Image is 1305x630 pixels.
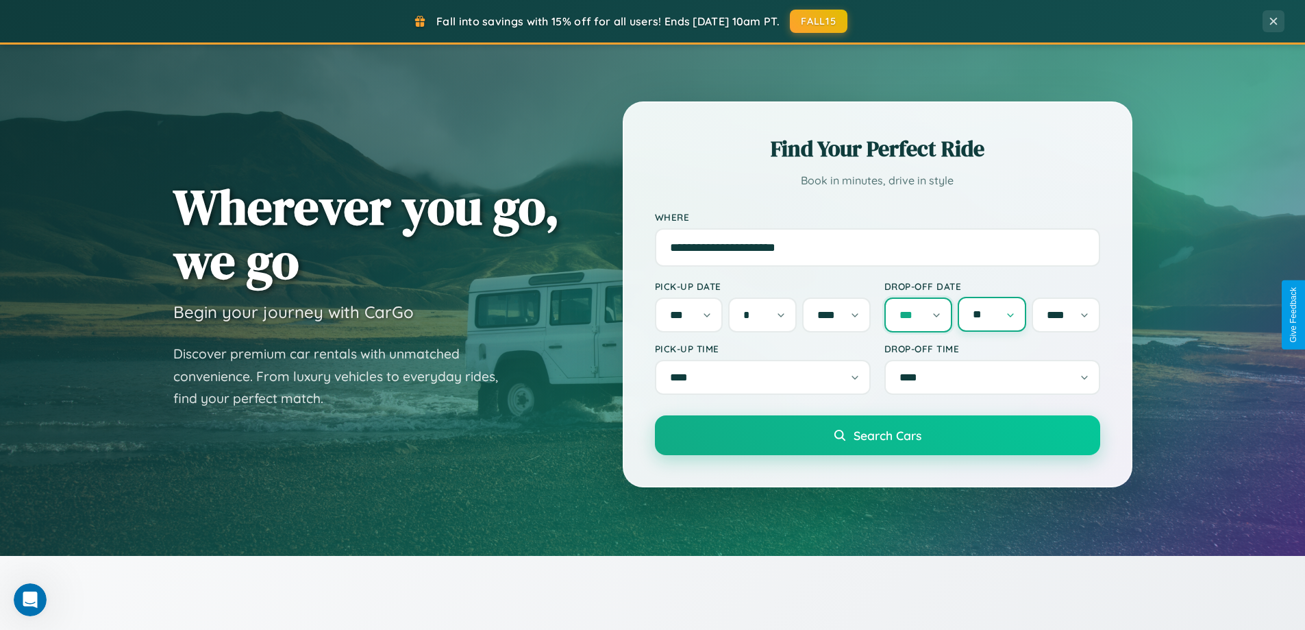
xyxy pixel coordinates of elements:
[436,14,780,28] span: Fall into savings with 15% off for all users! Ends [DATE] 10am PT.
[1289,287,1298,343] div: Give Feedback
[655,415,1100,455] button: Search Cars
[655,343,871,354] label: Pick-up Time
[884,343,1100,354] label: Drop-off Time
[173,302,414,322] h3: Begin your journey with CarGo
[14,583,47,616] iframe: Intercom live chat
[173,343,516,410] p: Discover premium car rentals with unmatched convenience. From luxury vehicles to everyday rides, ...
[655,171,1100,191] p: Book in minutes, drive in style
[655,211,1100,223] label: Where
[655,280,871,292] label: Pick-up Date
[173,180,560,288] h1: Wherever you go, we go
[854,428,921,443] span: Search Cars
[790,10,847,33] button: FALL15
[884,280,1100,292] label: Drop-off Date
[655,134,1100,164] h2: Find Your Perfect Ride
